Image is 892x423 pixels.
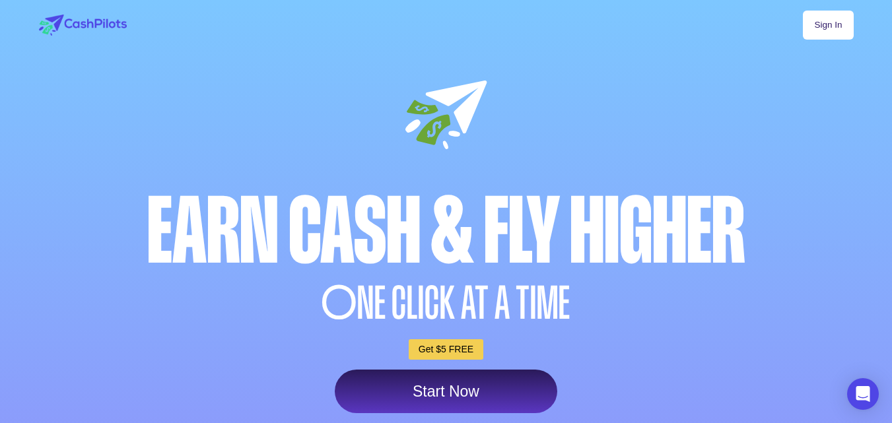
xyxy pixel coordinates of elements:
div: Open Intercom Messenger [847,378,879,410]
span: O [322,280,357,326]
a: Sign In [803,11,853,40]
div: NE CLICK AT A TIME [36,280,857,326]
img: logo [39,15,127,36]
div: Earn Cash & Fly higher [36,185,857,277]
a: Get $5 FREE [409,339,483,360]
a: Start Now [335,370,557,413]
